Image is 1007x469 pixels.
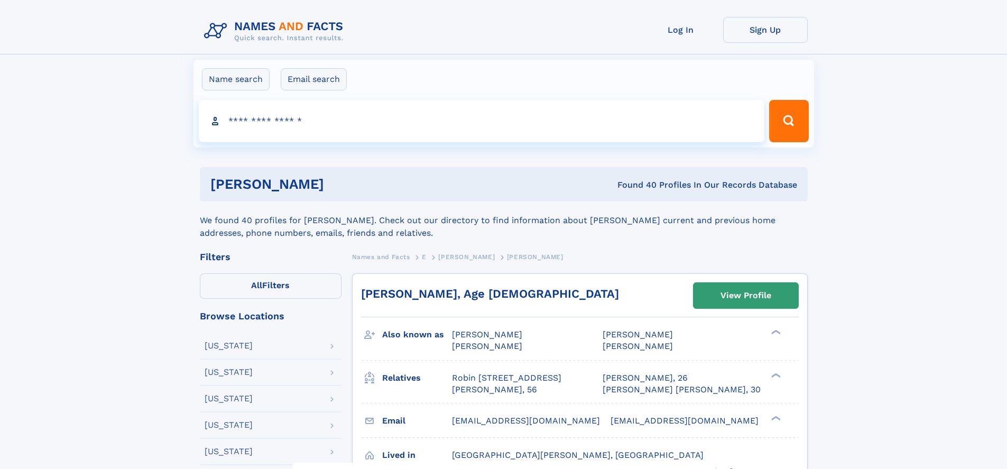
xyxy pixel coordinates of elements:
[361,287,619,300] a: [PERSON_NAME], Age [DEMOGRAPHIC_DATA]
[200,17,352,45] img: Logo Names and Facts
[210,178,471,191] h1: [PERSON_NAME]
[438,253,495,261] span: [PERSON_NAME]
[382,326,452,344] h3: Also known as
[507,253,563,261] span: [PERSON_NAME]
[452,384,537,396] a: [PERSON_NAME], 56
[769,100,808,142] button: Search Button
[205,447,253,456] div: [US_STATE]
[205,394,253,403] div: [US_STATE]
[422,253,427,261] span: E
[438,250,495,263] a: [PERSON_NAME]
[720,283,771,308] div: View Profile
[611,416,759,426] span: [EMAIL_ADDRESS][DOMAIN_NAME]
[200,311,341,321] div: Browse Locations
[352,250,410,263] a: Names and Facts
[769,415,781,421] div: ❯
[603,384,761,396] a: [PERSON_NAME] [PERSON_NAME], 30
[723,17,808,43] a: Sign Up
[452,416,600,426] span: [EMAIL_ADDRESS][DOMAIN_NAME]
[200,252,341,262] div: Filters
[200,201,808,240] div: We found 40 profiles for [PERSON_NAME]. Check out our directory to find information about [PERSON...
[205,342,253,350] div: [US_STATE]
[205,421,253,429] div: [US_STATE]
[202,68,270,90] label: Name search
[603,329,673,339] span: [PERSON_NAME]
[382,446,452,464] h3: Lived in
[769,329,781,336] div: ❯
[639,17,723,43] a: Log In
[382,369,452,387] h3: Relatives
[205,368,253,376] div: [US_STATE]
[251,280,262,290] span: All
[694,283,798,308] a: View Profile
[281,68,347,90] label: Email search
[452,329,522,339] span: [PERSON_NAME]
[603,372,688,384] a: [PERSON_NAME], 26
[452,372,561,384] a: Robin [STREET_ADDRESS]
[199,100,765,142] input: search input
[382,412,452,430] h3: Email
[769,372,781,379] div: ❯
[422,250,427,263] a: E
[452,341,522,351] span: [PERSON_NAME]
[200,273,341,299] label: Filters
[452,450,704,460] span: [GEOGRAPHIC_DATA][PERSON_NAME], [GEOGRAPHIC_DATA]
[470,179,797,191] div: Found 40 Profiles In Our Records Database
[603,341,673,351] span: [PERSON_NAME]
